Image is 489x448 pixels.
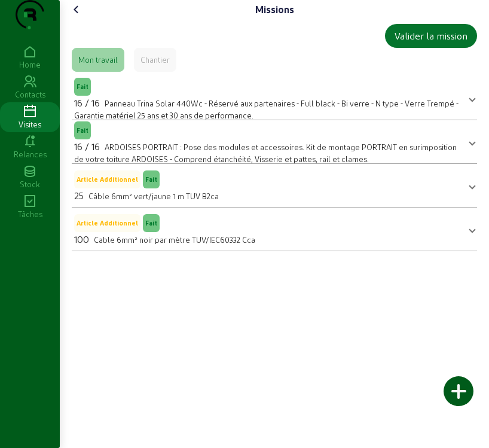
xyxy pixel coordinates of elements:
span: Fait [145,219,157,227]
div: Mon travail [78,54,118,65]
span: Article Additionnel [77,219,138,227]
span: ARDOISES PORTRAIT : Pose des modules et accessoires. Kit de montage PORTRAIT en surimposition de ... [74,142,457,163]
span: Article Additionnel [77,175,138,184]
span: 16 / 16 [74,141,100,152]
div: Valider la mission [395,29,467,43]
span: Panneau Trina Solar 440Wc - Réservé aux partenaires - Full black - Bi verre - N type - Verre Trem... [74,99,459,120]
span: Fait [77,126,88,135]
span: Câble 6mm² vert/jaune 1 m TUV B2ca [88,191,219,200]
span: Cable 6mm² noir par mètre TUV/IEC60332 Cca [94,235,255,244]
div: Missions [255,2,294,17]
span: Fait [145,175,157,184]
mat-expansion-panel-header: Fait16 / 16Panneau Trina Solar 440Wc - Réservé aux partenaires - Full black - Bi verre - N type -... [72,81,477,115]
div: Chantier [140,54,170,65]
mat-expansion-panel-header: Fait16 / 16ARDOISES PORTRAIT : Pose des modules et accessoires. Kit de montage PORTRAIT en surimp... [72,125,477,159]
span: 100 [74,233,89,245]
span: Fait [77,83,88,91]
mat-expansion-panel-header: Article AdditionnelFait100Cable 6mm² noir par mètre TUV/IEC60332 Cca [72,212,477,246]
mat-expansion-panel-header: Article AdditionnelFait25Câble 6mm² vert/jaune 1 m TUV B2ca [72,169,477,202]
button: Valider la mission [385,24,477,48]
span: 16 / 16 [74,97,100,108]
span: 25 [74,190,84,201]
